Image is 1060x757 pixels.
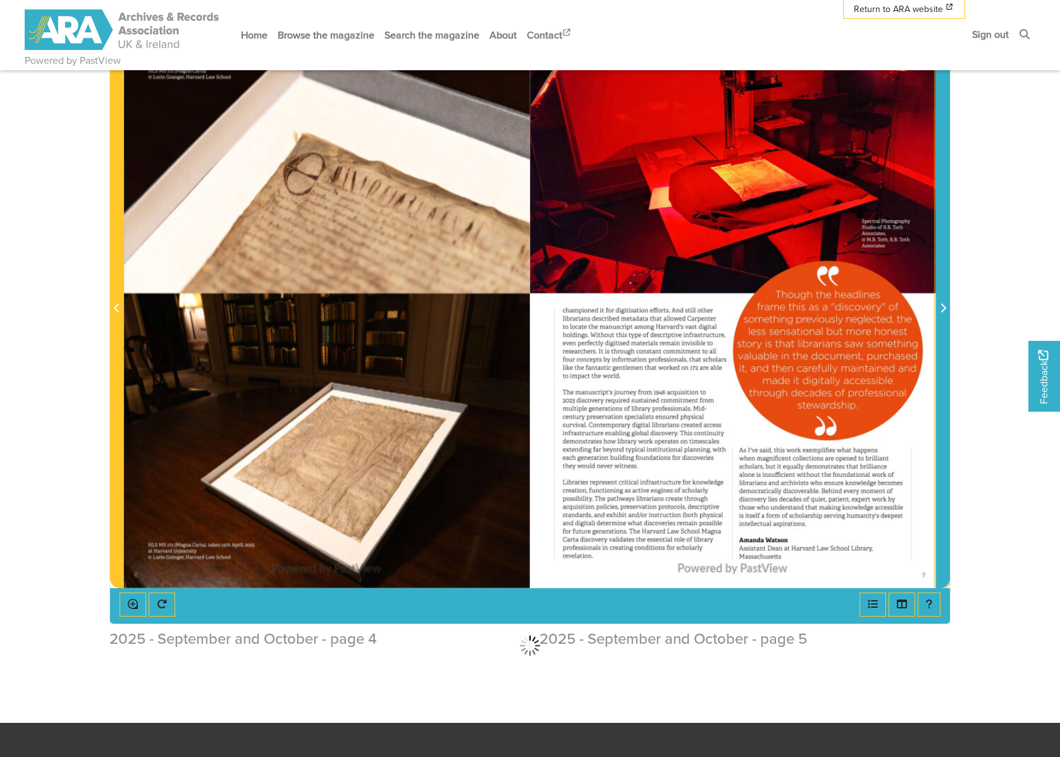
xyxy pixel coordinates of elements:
[936,14,950,588] button: Next Page
[918,593,940,617] button: Help
[25,9,221,50] img: ARA - ARC Magazine | Powered by PastView
[149,593,175,617] button: Rotate the book
[379,18,484,52] a: Search the magazine
[860,593,886,617] button: Open metadata window
[889,593,915,617] button: Thumbnails
[1036,350,1051,403] span: Feedback
[236,18,273,52] a: Home
[110,14,124,588] button: Previous Page
[967,18,1014,51] a: Sign out
[522,18,577,52] a: Contact
[25,53,121,68] a: Powered by PastView
[120,593,146,617] button: Enable or disable loupe tool (Alt+L)
[1028,341,1060,412] a: Would you like to provide feedback?
[484,18,522,52] a: About
[25,3,221,58] a: ARA - ARC Magazine | Powered by PastView logo
[273,18,379,52] a: Browse the magazine
[854,3,943,16] span: Return to ARA website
